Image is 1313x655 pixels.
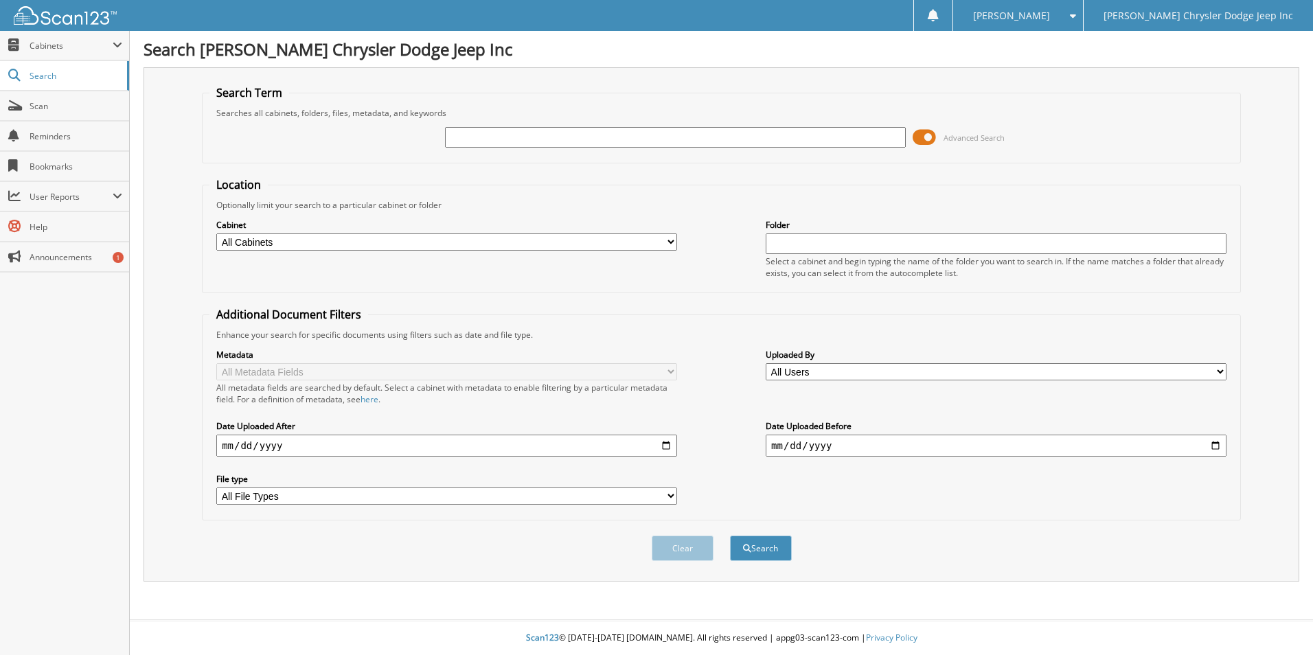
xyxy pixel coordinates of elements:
[216,473,677,485] label: File type
[113,252,124,263] div: 1
[209,199,1233,211] div: Optionally limit your search to a particular cabinet or folder
[361,393,378,405] a: here
[14,6,117,25] img: scan123-logo-white.svg
[652,536,713,561] button: Clear
[866,632,917,643] a: Privacy Policy
[30,161,122,172] span: Bookmarks
[209,329,1233,341] div: Enhance your search for specific documents using filters such as date and file type.
[30,70,120,82] span: Search
[130,621,1313,655] div: © [DATE]-[DATE] [DOMAIN_NAME]. All rights reserved | appg03-scan123-com |
[216,219,677,231] label: Cabinet
[209,177,268,192] legend: Location
[30,40,113,51] span: Cabinets
[30,100,122,112] span: Scan
[526,632,559,643] span: Scan123
[766,219,1226,231] label: Folder
[730,536,792,561] button: Search
[216,382,677,405] div: All metadata fields are searched by default. Select a cabinet with metadata to enable filtering b...
[209,107,1233,119] div: Searches all cabinets, folders, files, metadata, and keywords
[766,420,1226,432] label: Date Uploaded Before
[209,85,289,100] legend: Search Term
[216,349,677,360] label: Metadata
[766,349,1226,360] label: Uploaded By
[766,255,1226,279] div: Select a cabinet and begin typing the name of the folder you want to search in. If the name match...
[30,251,122,263] span: Announcements
[1104,12,1293,20] span: [PERSON_NAME] Chrysler Dodge Jeep Inc
[766,435,1226,457] input: end
[30,130,122,142] span: Reminders
[973,12,1050,20] span: [PERSON_NAME]
[144,38,1299,60] h1: Search [PERSON_NAME] Chrysler Dodge Jeep Inc
[209,307,368,322] legend: Additional Document Filters
[30,221,122,233] span: Help
[216,420,677,432] label: Date Uploaded After
[216,435,677,457] input: start
[944,133,1005,143] span: Advanced Search
[30,191,113,203] span: User Reports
